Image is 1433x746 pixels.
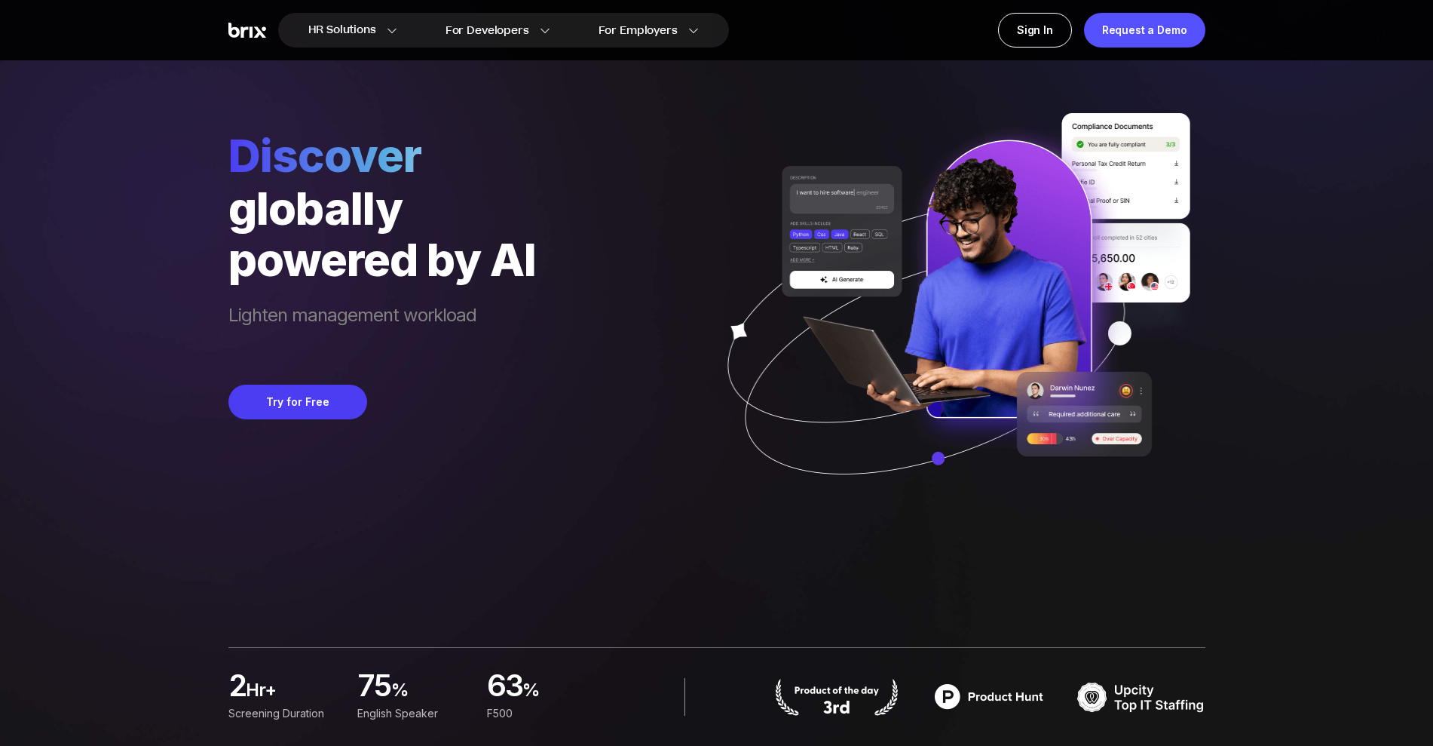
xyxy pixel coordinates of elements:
[228,23,266,38] img: Brix Logo
[700,113,1205,519] img: ai generate
[925,678,1053,716] img: product hunt badge
[246,678,339,708] span: hr+
[228,705,339,722] div: Screening duration
[357,672,391,702] span: 75
[599,23,678,38] span: For Employers
[228,672,246,702] span: 2
[391,678,469,708] span: %
[228,183,536,234] div: globally
[1077,678,1205,716] img: TOP IT STAFFING
[308,18,376,42] span: HR Solutions
[486,705,597,722] div: F500
[486,672,522,702] span: 63
[228,303,536,355] span: Lighten management workload
[773,678,901,716] img: product hunt badge
[357,705,468,722] div: English Speaker
[228,385,367,419] button: Try for Free
[522,678,598,708] span: %
[228,128,536,183] span: Discover
[446,23,529,38] span: For Developers
[998,13,1072,48] a: Sign In
[228,234,536,285] div: powered by AI
[1084,13,1205,48] a: Request a Demo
